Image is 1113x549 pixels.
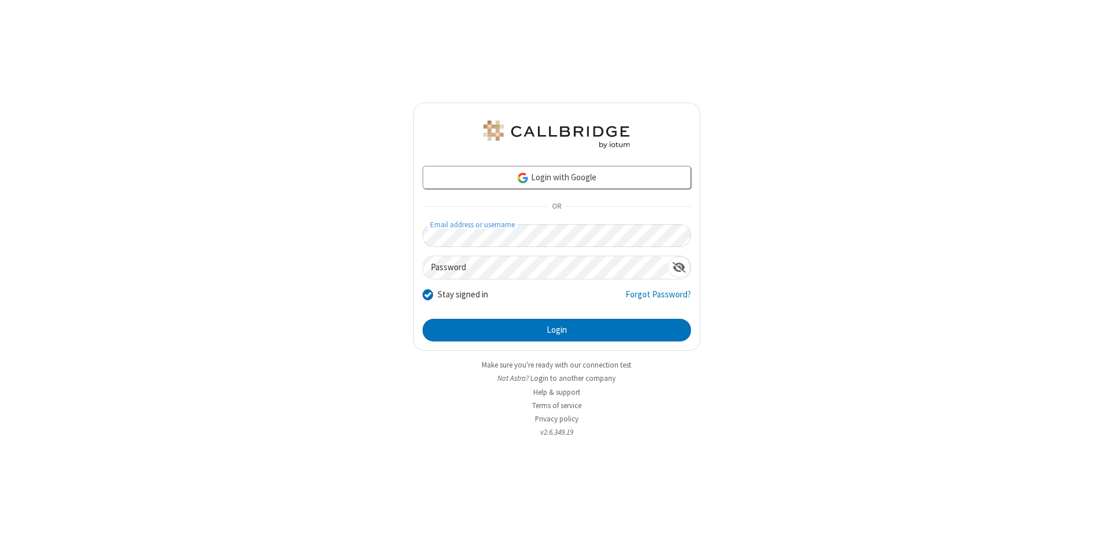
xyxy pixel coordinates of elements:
li: v2.6.349.19 [413,427,700,438]
a: Privacy policy [535,414,579,424]
img: google-icon.png [517,172,529,184]
input: Password [423,256,668,279]
div: Show password [668,256,690,278]
a: Login with Google [423,166,691,189]
span: OR [547,199,566,215]
input: Email address or username [423,224,691,247]
a: Terms of service [532,401,581,410]
button: Login to another company [530,373,616,384]
label: Stay signed in [438,288,488,301]
img: Astra [481,121,632,148]
a: Forgot Password? [625,288,691,310]
a: Make sure you're ready with our connection test [482,360,631,370]
button: Login [423,319,691,342]
li: Not Astra? [413,373,700,384]
a: Help & support [533,387,580,397]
